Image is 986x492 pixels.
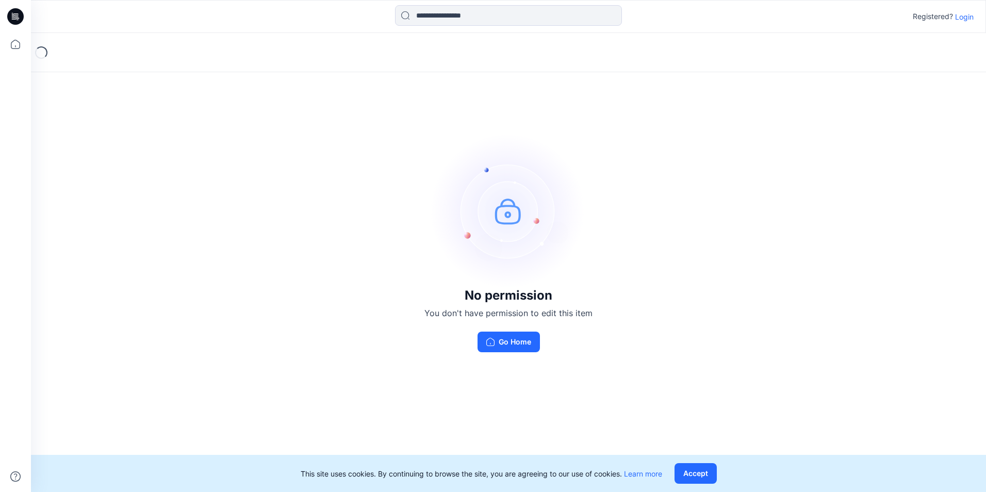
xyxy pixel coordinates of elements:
p: This site uses cookies. By continuing to browse the site, you are agreeing to our use of cookies. [301,468,662,479]
p: You don't have permission to edit this item [424,307,593,319]
button: Accept [675,463,717,484]
p: Login [955,11,974,22]
button: Go Home [478,332,540,352]
h3: No permission [424,288,593,303]
a: Learn more [624,469,662,478]
img: no-perm.svg [431,134,586,288]
p: Registered? [913,10,953,23]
